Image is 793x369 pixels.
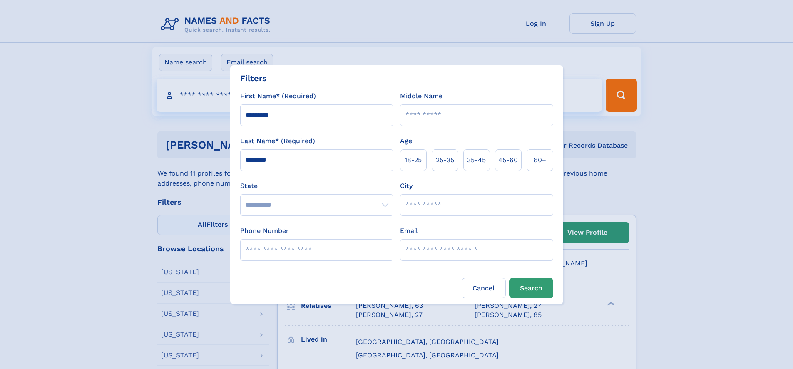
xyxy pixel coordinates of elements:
label: State [240,181,393,191]
span: 25‑35 [436,155,454,165]
span: 60+ [534,155,546,165]
label: Email [400,226,418,236]
span: 18‑25 [405,155,422,165]
label: City [400,181,413,191]
span: 35‑45 [467,155,486,165]
button: Search [509,278,553,298]
div: Filters [240,72,267,84]
label: Middle Name [400,91,442,101]
span: 45‑60 [498,155,518,165]
label: Phone Number [240,226,289,236]
label: Last Name* (Required) [240,136,315,146]
label: Cancel [462,278,506,298]
label: First Name* (Required) [240,91,316,101]
label: Age [400,136,412,146]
